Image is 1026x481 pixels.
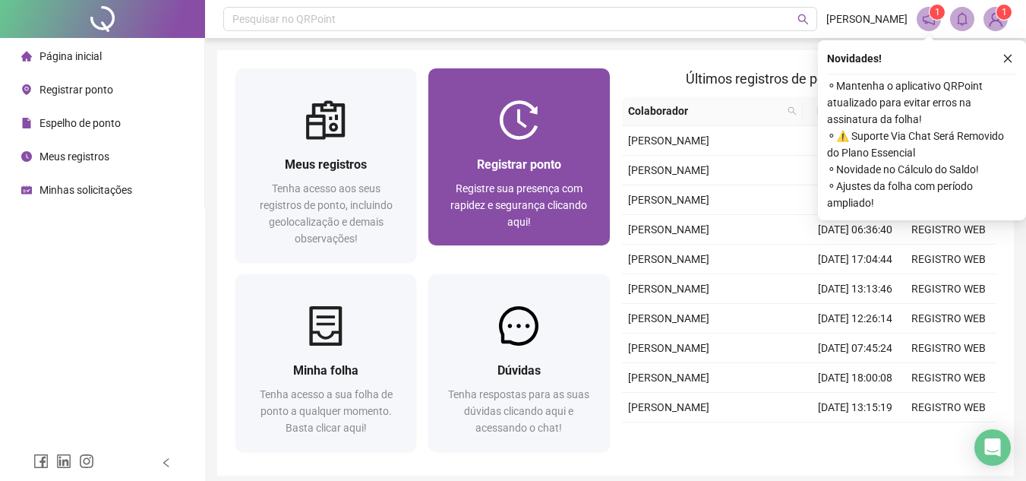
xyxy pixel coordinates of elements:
[235,274,416,451] a: Minha folhaTenha acesso a sua folha de ponto a qualquer momento. Basta clicar aqui!
[827,78,1017,128] span: ⚬ Mantenha o aplicativo QRPoint atualizado para evitar erros na assinatura da folha!
[809,274,902,304] td: [DATE] 13:13:46
[902,422,996,452] td: REGISTRO WEB
[784,100,800,122] span: search
[21,51,32,62] span: home
[809,393,902,422] td: [DATE] 13:15:19
[984,8,1007,30] img: 84045
[428,274,609,451] a: DúvidasTenha respostas para as suas dúvidas clicando aqui e acessando o chat!
[628,401,709,413] span: [PERSON_NAME]
[21,84,32,95] span: environment
[628,312,709,324] span: [PERSON_NAME]
[902,393,996,422] td: REGISTRO WEB
[809,363,902,393] td: [DATE] 18:00:08
[803,97,893,126] th: Data/Hora
[809,215,902,245] td: [DATE] 06:36:40
[39,84,113,96] span: Registrar ponto
[902,245,996,274] td: REGISTRO WEB
[902,274,996,304] td: REGISTRO WEB
[628,253,709,265] span: [PERSON_NAME]
[628,372,709,384] span: [PERSON_NAME]
[56,454,71,469] span: linkedin
[902,363,996,393] td: REGISTRO WEB
[827,178,1017,211] span: ⚬ Ajustes da folha com período ampliado!
[797,14,809,25] span: search
[996,5,1012,20] sup: Atualize o seu contato no menu Meus Dados
[448,388,589,434] span: Tenha respostas para as suas dúvidas clicando aqui e acessando o chat!
[39,50,102,62] span: Página inicial
[809,103,875,119] span: Data/Hora
[902,304,996,334] td: REGISTRO WEB
[628,103,782,119] span: Colaborador
[285,157,367,172] span: Meus registros
[33,454,49,469] span: facebook
[902,334,996,363] td: REGISTRO WEB
[809,304,902,334] td: [DATE] 12:26:14
[39,150,109,163] span: Meus registros
[628,164,709,176] span: [PERSON_NAME]
[1002,53,1013,64] span: close
[628,134,709,147] span: [PERSON_NAME]
[293,363,358,378] span: Minha folha
[21,151,32,162] span: clock-circle
[628,283,709,295] span: [PERSON_NAME]
[809,334,902,363] td: [DATE] 07:45:24
[235,68,416,262] a: Meus registrosTenha acesso aos seus registros de ponto, incluindo geolocalização e demais observa...
[450,182,587,228] span: Registre sua presença com rapidez e segurança clicando aqui!
[809,422,902,452] td: [DATE] 12:16:12
[428,68,609,245] a: Registrar pontoRegistre sua presença com rapidez e segurança clicando aqui!
[809,185,902,215] td: [DATE] 12:10:38
[922,12,936,26] span: notification
[628,342,709,354] span: [PERSON_NAME]
[827,128,1017,161] span: ⚬ ⚠️ Suporte Via Chat Será Removido do Plano Essencial
[902,215,996,245] td: REGISTRO WEB
[161,457,172,468] span: left
[935,7,940,17] span: 1
[260,388,393,434] span: Tenha acesso a sua folha de ponto a qualquer momento. Basta clicar aqui!
[628,223,709,236] span: [PERSON_NAME]
[39,184,132,196] span: Minhas solicitações
[788,106,797,116] span: search
[21,185,32,195] span: schedule
[827,50,882,67] span: Novidades !
[39,117,121,129] span: Espelho de ponto
[477,157,561,172] span: Registrar ponto
[497,363,541,378] span: Dúvidas
[79,454,94,469] span: instagram
[1002,7,1007,17] span: 1
[809,245,902,274] td: [DATE] 17:04:44
[260,182,393,245] span: Tenha acesso aos seus registros de ponto, incluindo geolocalização e demais observações!
[930,5,945,20] sup: 1
[686,71,931,87] span: Últimos registros de ponto sincronizados
[21,118,32,128] span: file
[955,12,969,26] span: bell
[809,156,902,185] td: [DATE] 12:57:14
[827,161,1017,178] span: ⚬ Novidade no Cálculo do Saldo!
[826,11,908,27] span: [PERSON_NAME]
[628,194,709,206] span: [PERSON_NAME]
[809,126,902,156] td: [DATE] 17:58:34
[974,429,1011,466] div: Open Intercom Messenger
